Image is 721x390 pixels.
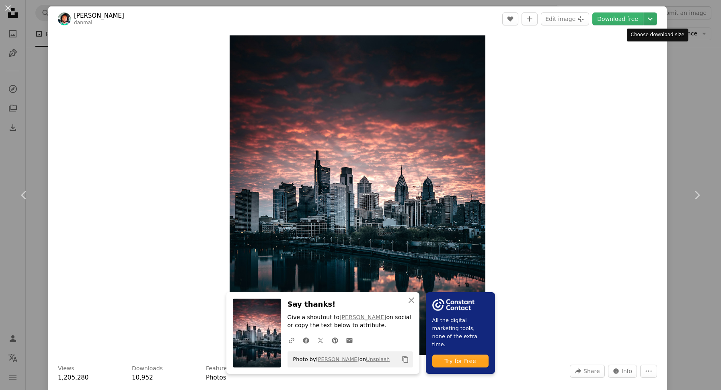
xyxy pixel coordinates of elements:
button: Share this image [570,365,604,378]
a: [PERSON_NAME] [74,12,124,20]
a: [PERSON_NAME] [316,356,359,362]
button: Zoom in on this image [230,35,485,355]
img: Go to Dan Mall's profile [58,12,71,25]
button: Edit image [541,12,589,25]
a: Share on Facebook [299,332,313,348]
button: More Actions [640,365,657,378]
span: Photo by on [289,353,390,366]
a: All the digital marketing tools, none of the extra time.Try for Free [426,292,495,374]
button: Stats about this image [608,365,637,378]
a: Share over email [342,332,357,348]
h3: Say thanks! [288,299,413,310]
span: 10,952 [132,374,153,381]
div: Try for Free [432,355,489,367]
h3: Views [58,365,74,373]
h3: Featured in [206,365,238,373]
button: Add to Collection [522,12,538,25]
a: Share on Twitter [313,332,328,348]
button: Copy to clipboard [399,353,412,366]
p: Give a shoutout to on social or copy the text below to attribute. [288,314,413,330]
h3: Downloads [132,365,163,373]
button: Like [502,12,518,25]
a: [PERSON_NAME] [339,314,386,320]
a: Unsplash [366,356,390,362]
img: file-1754318165549-24bf788d5b37 [432,299,475,311]
a: Download free [592,12,643,25]
img: city skyline during night time [230,35,485,355]
a: Photos [206,374,226,381]
a: Share on Pinterest [328,332,342,348]
a: danmall [74,20,94,25]
div: Choose download size [627,29,688,41]
a: Next [673,157,721,234]
span: All the digital marketing tools, none of the extra time. [432,316,489,349]
span: 1,205,280 [58,374,88,381]
span: Share [583,365,600,377]
button: Choose download size [643,12,657,25]
span: Info [622,365,633,377]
